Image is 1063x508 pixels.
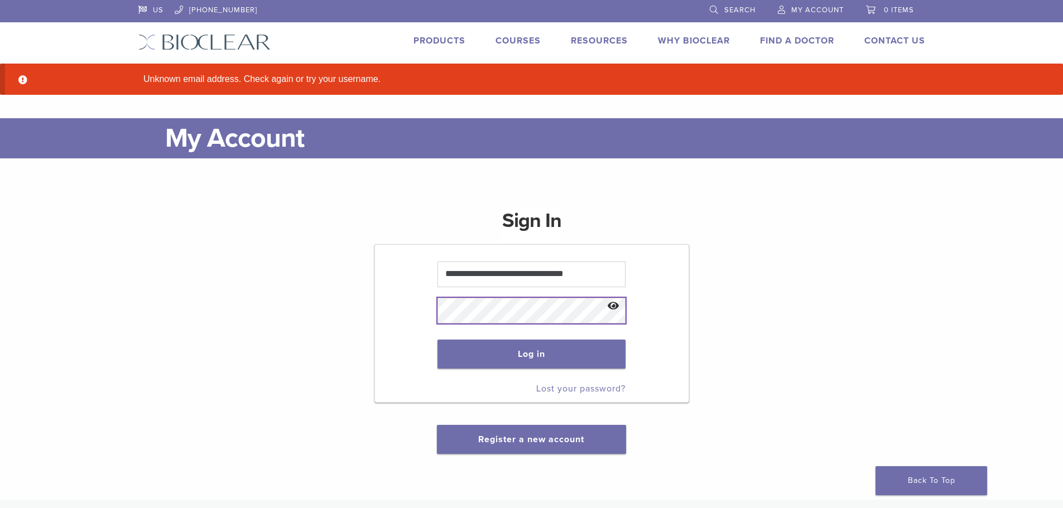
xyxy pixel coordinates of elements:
h1: My Account [165,118,925,158]
span: Search [724,6,756,14]
img: Bioclear [138,34,271,50]
a: Products [413,35,465,46]
button: Show password [602,292,626,321]
h1: Sign In [502,207,561,243]
button: Register a new account [437,425,626,454]
span: My Account [791,6,844,14]
a: Back To Top [876,466,987,495]
a: Register a new account [478,434,584,445]
a: Lost your password? [536,383,626,394]
li: Unknown email address. Check again or try your username. [139,72,942,86]
span: 0 items [884,6,914,14]
button: Log in [437,340,626,369]
a: Find A Doctor [760,35,834,46]
a: Resources [571,35,628,46]
a: Contact Us [864,35,925,46]
a: Courses [496,35,541,46]
a: Why Bioclear [658,35,730,46]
